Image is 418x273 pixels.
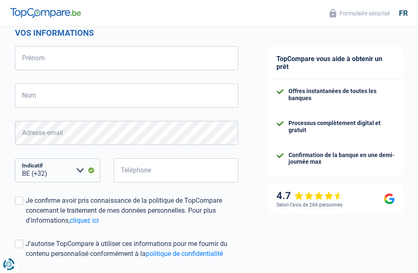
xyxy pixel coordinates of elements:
h2: Vos informations [15,28,238,38]
div: 4.7 [276,190,343,202]
button: Formulaire sécurisé [325,6,395,20]
div: Je confirme avoir pris connaissance de la politique de TopCompare concernant le traitement de mes... [26,196,238,226]
div: Selon l’avis de 266 personnes [276,202,342,208]
div: Processus complètement digital et gratuit [288,120,395,134]
div: J'autorise TopCompare à utiliser ces informations pour me fournir du contenu personnalisé conform... [26,239,238,259]
a: politique de confidentialité [146,250,223,258]
div: Confirmation de la banque en une demi-journée max [288,152,395,166]
img: TopCompare Logo [10,8,81,18]
a: cliquez ici [70,216,99,224]
div: Offres instantanées de toutes les banques [288,88,395,102]
div: TopCompare vous aide à obtenir un prêt [268,47,403,79]
input: 401020304 [114,158,238,182]
div: fr [399,9,408,18]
